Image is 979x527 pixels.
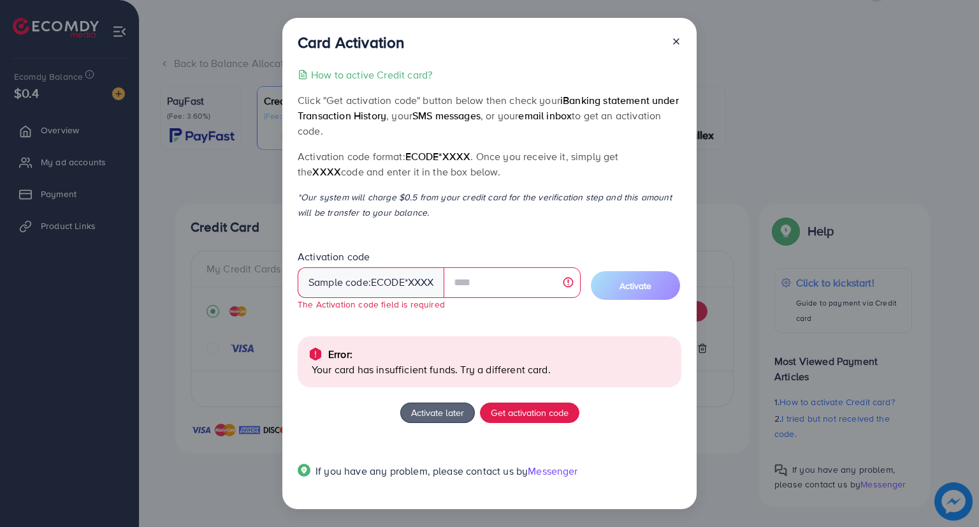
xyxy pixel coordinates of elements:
button: Activate later [400,403,475,423]
div: Sample code: *XXXX [298,267,444,298]
img: Popup guide [298,464,310,477]
span: Activate later [411,406,464,419]
p: Error: [328,346,352,362]
span: If you have any problem, please contact us by [315,464,528,478]
span: ecode [371,275,405,290]
p: Activation code format: . Once you receive it, simply get the code and enter it in the box below. [298,149,681,179]
h3: Card Activation [298,33,404,52]
p: Click "Get activation code" button below then check your , your , or your to get an activation code. [298,93,681,138]
span: SMS messages [412,108,481,122]
span: Messenger [528,464,577,478]
label: Activation code [298,249,370,264]
small: The Activation code field is required [298,298,445,310]
span: Activate [620,279,651,292]
p: How to active Credit card? [311,67,432,82]
p: *Our system will charge $0.5 from your credit card for the verification step and this amount will... [298,189,681,220]
span: email inbox [518,108,572,122]
span: XXXX [312,165,341,179]
span: iBanking statement under Transaction History [298,93,679,122]
p: Your card has insufficient funds. Try a different card. [312,362,671,377]
button: Activate [591,271,680,300]
span: Get activation code [491,406,569,419]
span: ecode*XXXX [405,149,471,163]
button: Get activation code [480,403,579,423]
img: alert [308,346,323,362]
